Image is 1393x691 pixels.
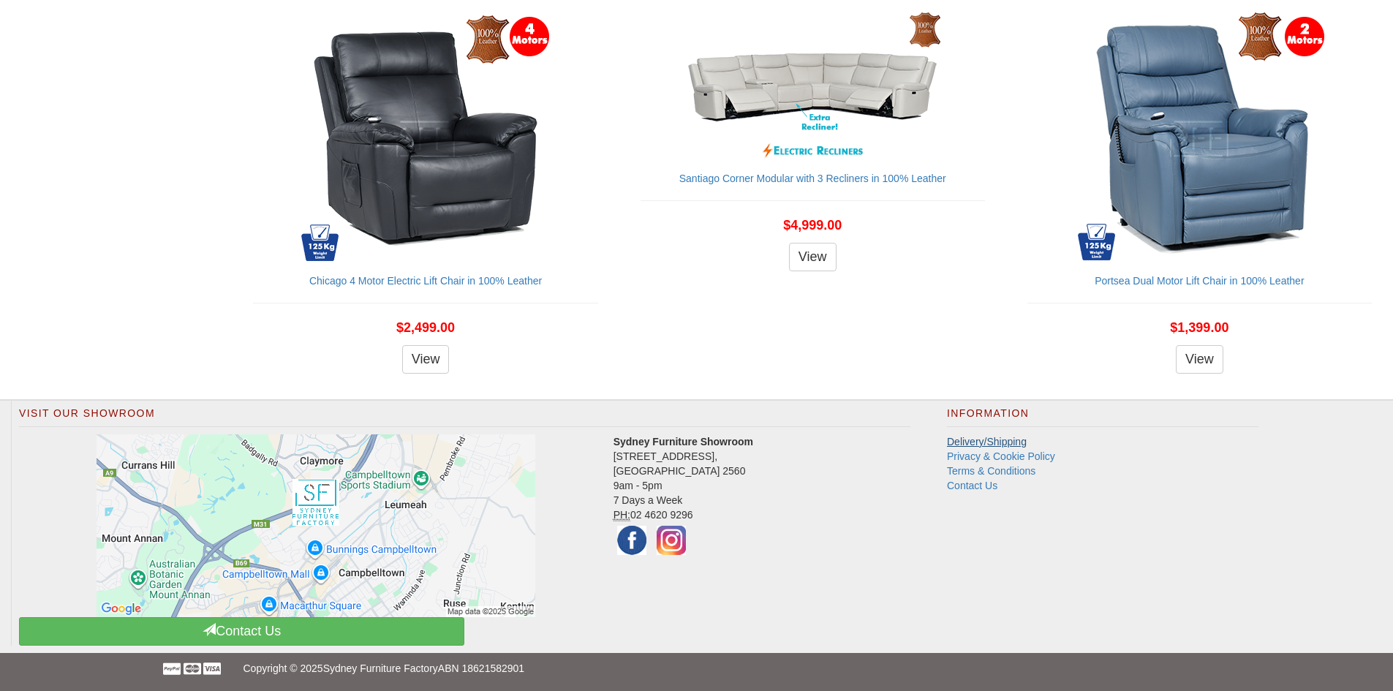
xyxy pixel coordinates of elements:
[1095,275,1304,287] a: Portsea Dual Motor Lift Chair in 100% Leather
[947,408,1258,427] h2: Information
[614,522,650,559] img: Facebook
[30,434,603,617] a: Click to activate map
[19,408,910,427] h2: Visit Our Showroom
[309,275,542,287] a: Chicago 4 Motor Electric Lift Chair in 100% Leather
[298,11,554,267] img: Chicago 4 Motor Electric Lift Chair in 100% Leather
[653,522,690,559] img: Instagram
[947,480,997,491] a: Contact Us
[947,450,1055,462] a: Privacy & Cookie Policy
[783,218,842,233] span: $4,999.00
[614,436,753,448] strong: Sydney Furniture Showroom
[1176,345,1223,374] a: View
[402,345,450,374] a: View
[684,11,940,165] img: Santiago Corner Modular with 3 Recliners in 100% Leather
[947,436,1027,448] a: Delivery/Shipping
[679,173,946,184] a: Santiago Corner Modular with 3 Recliners in 100% Leather
[789,243,837,272] a: View
[19,617,464,646] a: Contact Us
[1071,11,1327,267] img: Portsea Dual Motor Lift Chair in 100% Leather
[614,509,630,521] abbr: Phone
[243,653,1149,684] p: Copyright © 2025 ABN 18621582901
[1170,320,1228,335] span: $1,399.00
[323,662,438,674] a: Sydney Furniture Factory
[396,320,455,335] span: $2,499.00
[947,465,1035,477] a: Terms & Conditions
[97,434,535,617] img: Click to activate map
